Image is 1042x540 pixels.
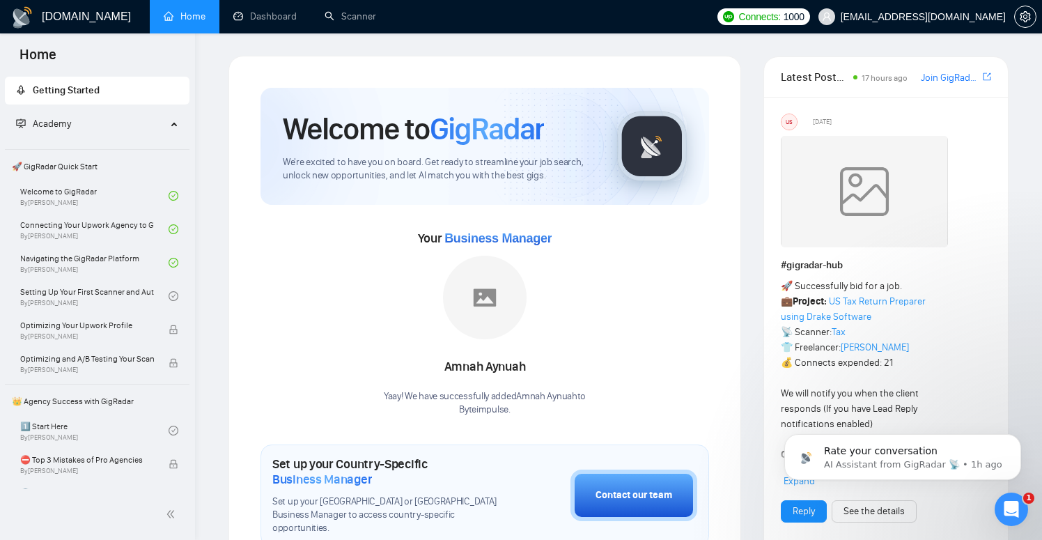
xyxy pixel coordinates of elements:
a: setting [1014,11,1036,22]
button: See the details [832,500,917,523]
span: GigRadar [430,110,544,148]
h1: Set up your Country-Specific [272,456,501,487]
a: Join GigRadar Slack Community [921,70,980,86]
img: gigradar-logo.png [617,111,687,181]
span: lock [169,325,178,334]
strong: Project: [793,295,827,307]
span: 17 hours ago [862,73,908,83]
a: export [983,70,991,84]
iframe: Intercom notifications message [763,405,1042,502]
span: check-circle [169,426,178,435]
a: homeHome [164,10,205,22]
span: check-circle [169,191,178,201]
div: Yaay! We have successfully added Amnah Aynuah to [384,390,586,417]
span: Your [418,231,552,246]
a: Tax [832,326,846,338]
span: Academy [33,118,71,130]
span: 👑 Agency Success with GigRadar [6,387,188,415]
span: Optimizing Your Upwork Profile [20,318,154,332]
span: check-circle [169,291,178,301]
span: Latest Posts from the GigRadar Community [781,68,849,86]
span: export [983,71,991,82]
span: Set up your [GEOGRAPHIC_DATA] or [GEOGRAPHIC_DATA] Business Manager to access country-specific op... [272,495,501,535]
span: 🌚 Rookie Traps for New Agencies [20,486,154,500]
a: Welcome to GigRadarBy[PERSON_NAME] [20,180,169,211]
span: Connects: [738,9,780,24]
li: Getting Started [5,77,189,105]
a: 1️⃣ Start HereBy[PERSON_NAME] [20,415,169,446]
p: Byteimpulse . [384,403,586,417]
button: setting [1014,6,1036,28]
span: lock [169,459,178,469]
span: Home [8,45,68,74]
span: Optimizing and A/B Testing Your Scanner for Better Results [20,352,154,366]
span: fund-projection-screen [16,118,26,128]
span: double-left [166,507,180,521]
span: Getting Started [33,84,100,96]
a: Connecting Your Upwork Agency to GigRadarBy[PERSON_NAME] [20,214,169,245]
span: lock [169,358,178,368]
a: [PERSON_NAME] [841,341,909,353]
span: We're excited to have you on board. Get ready to streamline your job search, unlock new opportuni... [283,156,595,183]
a: Navigating the GigRadar PlatformBy[PERSON_NAME] [20,247,169,278]
span: By [PERSON_NAME] [20,366,154,374]
span: check-circle [169,224,178,234]
iframe: Intercom live chat [995,493,1028,526]
span: By [PERSON_NAME] [20,467,154,475]
img: logo [11,6,33,29]
a: searchScanner [325,10,376,22]
span: user [822,12,832,22]
span: rocket [16,85,26,95]
span: setting [1015,11,1036,22]
h1: # gigradar-hub [781,258,991,273]
div: Amnah Aynuah [384,355,586,379]
img: placeholder.png [443,256,527,339]
a: US Tax Return Preparer using Drake Software [781,295,926,323]
button: Reply [781,500,827,523]
span: [DATE] [813,116,832,128]
a: See the details [843,504,905,519]
span: 1 [1023,493,1034,504]
a: Setting Up Your First Scanner and Auto-BidderBy[PERSON_NAME] [20,281,169,311]
span: By [PERSON_NAME] [20,332,154,341]
span: check-circle [169,258,178,268]
span: ⛔ Top 3 Mistakes of Pro Agencies [20,453,154,467]
a: Reply [793,504,815,519]
h1: Welcome to [283,110,544,148]
div: US [781,114,797,130]
img: weqQh+iSagEgQAAAABJRU5ErkJggg== [781,136,948,247]
span: Business Manager [444,231,552,245]
div: Contact our team [596,488,672,503]
button: Contact our team [570,470,697,521]
span: 🚀 GigRadar Quick Start [6,153,188,180]
span: 1000 [784,9,804,24]
span: Academy [16,118,71,130]
span: Business Manager [272,472,372,487]
a: dashboardDashboard [233,10,297,22]
img: upwork-logo.png [723,11,734,22]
